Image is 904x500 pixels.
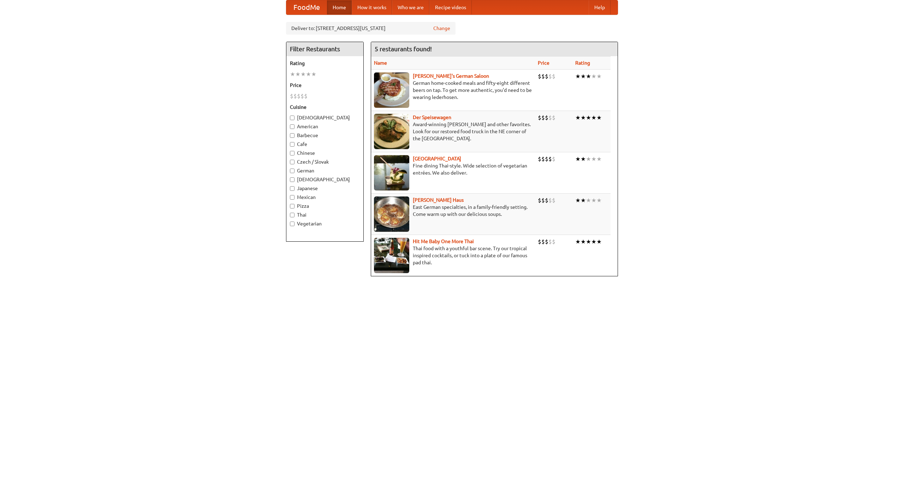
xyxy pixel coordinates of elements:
h4: Filter Restaurants [286,42,363,56]
p: Award-winning [PERSON_NAME] and other favorites. Look for our restored food truck in the NE corne... [374,121,532,142]
li: $ [548,238,552,246]
a: Der Speisewagen [413,114,451,120]
li: ★ [591,238,596,246]
li: ★ [581,196,586,204]
li: $ [304,92,308,100]
input: German [290,169,295,173]
li: $ [541,238,545,246]
h5: Price [290,82,360,89]
li: ★ [575,196,581,204]
li: $ [548,155,552,163]
label: Chinese [290,149,360,157]
a: Rating [575,60,590,66]
li: ★ [295,70,301,78]
label: Barbecue [290,132,360,139]
li: $ [538,238,541,246]
li: ★ [290,70,295,78]
input: [DEMOGRAPHIC_DATA] [290,116,295,120]
label: [DEMOGRAPHIC_DATA] [290,114,360,121]
input: Mexican [290,195,295,200]
p: German home-cooked meals and fifty-eight different beers on tap. To get more authentic, you'd nee... [374,80,532,101]
li: $ [548,72,552,80]
h5: Cuisine [290,104,360,111]
input: Thai [290,213,295,217]
li: ★ [586,72,591,80]
li: $ [552,196,555,204]
img: satay.jpg [374,155,409,190]
input: Chinese [290,151,295,155]
img: speisewagen.jpg [374,114,409,149]
input: American [290,124,295,129]
label: Vegetarian [290,220,360,227]
li: $ [538,155,541,163]
li: $ [538,72,541,80]
li: ★ [596,114,602,122]
li: ★ [586,196,591,204]
li: $ [541,72,545,80]
h5: Rating [290,60,360,67]
li: $ [538,196,541,204]
input: [DEMOGRAPHIC_DATA] [290,177,295,182]
li: $ [545,114,548,122]
label: American [290,123,360,130]
li: $ [297,92,301,100]
li: $ [290,92,293,100]
img: babythai.jpg [374,238,409,273]
li: $ [538,114,541,122]
a: How it works [352,0,392,14]
label: Thai [290,211,360,218]
input: Czech / Slovak [290,160,295,164]
p: Fine dining Thai-style. Wide selection of vegetarian entrées. We also deliver. [374,162,532,176]
a: [GEOGRAPHIC_DATA] [413,156,461,161]
li: $ [541,114,545,122]
li: ★ [596,155,602,163]
a: Name [374,60,387,66]
li: $ [548,114,552,122]
a: FoodMe [286,0,327,14]
li: ★ [591,196,596,204]
label: Japanese [290,185,360,192]
label: Pizza [290,202,360,210]
li: ★ [586,155,591,163]
a: [PERSON_NAME] Haus [413,197,464,203]
li: ★ [591,155,596,163]
li: $ [541,155,545,163]
li: $ [552,72,555,80]
input: Barbecue [290,133,295,138]
li: $ [545,196,548,204]
a: Hit Me Baby One More Thai [413,239,474,244]
input: Vegetarian [290,222,295,226]
li: $ [552,155,555,163]
li: $ [293,92,297,100]
li: ★ [575,155,581,163]
li: ★ [586,238,591,246]
li: ★ [581,114,586,122]
label: Czech / Slovak [290,158,360,165]
div: Deliver to: [STREET_ADDRESS][US_STATE] [286,22,456,35]
li: ★ [581,238,586,246]
input: Japanese [290,186,295,191]
a: Recipe videos [429,0,472,14]
li: ★ [311,70,316,78]
a: [PERSON_NAME]'s German Saloon [413,73,489,79]
input: Cafe [290,142,295,147]
a: Who we are [392,0,429,14]
li: ★ [596,238,602,246]
p: East German specialties, in a family-friendly setting. Come warm up with our delicious soups. [374,204,532,218]
li: $ [301,92,304,100]
li: ★ [575,114,581,122]
li: ★ [581,155,586,163]
label: Mexican [290,194,360,201]
a: Home [327,0,352,14]
label: Cafe [290,141,360,148]
li: ★ [575,72,581,80]
li: ★ [306,70,311,78]
li: ★ [586,114,591,122]
li: $ [545,238,548,246]
li: ★ [596,72,602,80]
